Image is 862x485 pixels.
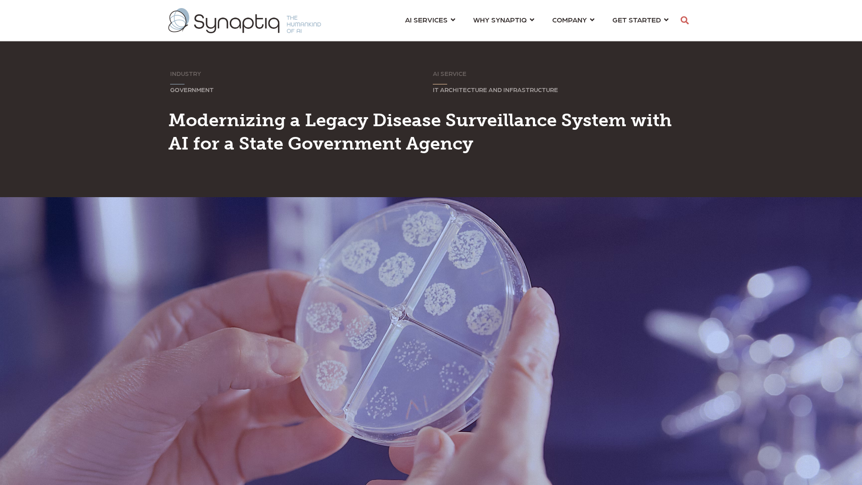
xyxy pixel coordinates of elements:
[473,15,527,24] span: WHY SYNAPTIQ
[433,86,558,93] span: IT ARCHITECTURE AND INFRASTRUCTURE
[168,8,321,33] img: synaptiq logo-2
[552,15,587,24] span: COMPANY
[405,15,448,24] span: AI SERVICES
[612,15,661,24] span: GET STARTED
[433,70,466,77] span: AI SERVICE
[552,11,594,28] a: COMPANY
[168,109,672,154] span: Modernizing a Legacy Disease Surveillance System with AI for a State Government Agency
[405,11,455,28] a: AI SERVICES
[396,4,677,37] nav: menu
[170,84,185,85] svg: Sorry, your browser does not support inline SVG.
[170,70,201,77] span: INDUSTRY
[433,84,447,85] svg: Sorry, your browser does not support inline SVG.
[612,11,668,28] a: GET STARTED
[170,86,214,93] span: GOVERNMENT
[473,11,534,28] a: WHY SYNAPTIQ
